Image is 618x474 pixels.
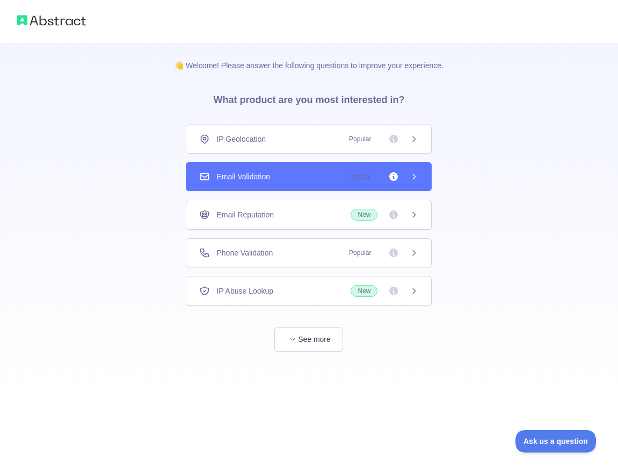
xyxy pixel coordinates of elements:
[216,286,273,296] span: IP Abuse Lookup
[216,209,274,220] span: Email Reputation
[351,285,377,297] span: New
[515,430,597,453] iframe: Toggle Customer Support
[343,171,377,182] span: Popular
[157,43,461,71] p: 👋 Welcome! Please answer the following questions to improve your experience.
[351,209,377,221] span: New
[343,247,377,258] span: Popular
[216,247,273,258] span: Phone Validation
[17,13,86,28] img: Abstract logo
[196,71,421,125] h3: What product are you most interested in?
[274,327,343,352] button: See more
[343,134,377,144] span: Popular
[216,171,270,182] span: Email Validation
[216,134,266,144] span: IP Geolocation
